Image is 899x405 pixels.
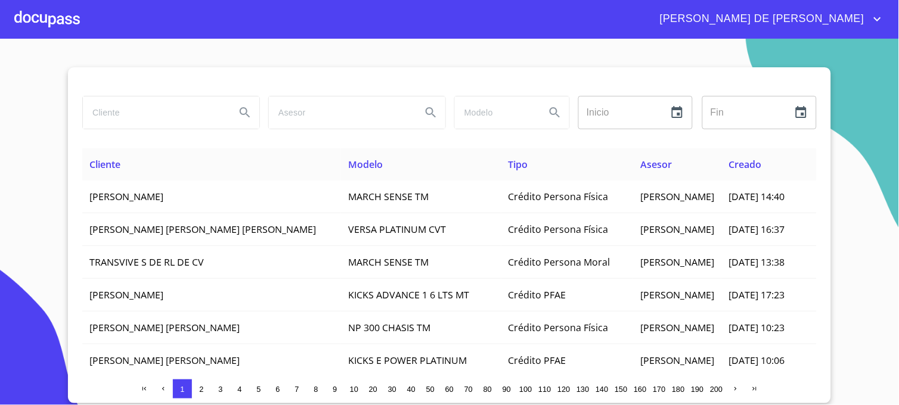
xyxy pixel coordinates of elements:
button: 10 [345,379,364,398]
span: 3 [218,385,222,394]
button: 120 [554,379,573,398]
span: [PERSON_NAME] [PERSON_NAME] [PERSON_NAME] [89,223,316,236]
span: [PERSON_NAME] [640,256,714,269]
span: 120 [557,385,570,394]
span: Tipo [509,158,528,171]
button: 40 [402,379,421,398]
span: 100 [519,385,532,394]
button: 100 [516,379,535,398]
span: MARCH SENSE TM [348,256,429,269]
span: Crédito Persona Moral [509,256,610,269]
span: Modelo [348,158,383,171]
button: 160 [631,379,650,398]
span: 2 [199,385,203,394]
span: [PERSON_NAME] DE [PERSON_NAME] [651,10,870,29]
span: 10 [350,385,358,394]
button: 1 [173,379,192,398]
span: 180 [672,385,684,394]
span: [PERSON_NAME] [PERSON_NAME] [89,321,240,334]
span: 9 [333,385,337,394]
span: 1 [180,385,184,394]
span: 140 [596,385,608,394]
span: 40 [407,385,416,394]
button: 130 [573,379,593,398]
span: Crédito Persona Física [509,223,609,236]
span: [PERSON_NAME] [640,190,714,203]
span: 150 [615,385,627,394]
span: [PERSON_NAME] [89,190,163,203]
span: 7 [294,385,299,394]
button: 8 [306,379,325,398]
button: 6 [268,379,287,398]
input: search [83,96,226,129]
span: [DATE] 17:23 [728,288,785,301]
button: 30 [383,379,402,398]
span: 30 [388,385,396,394]
span: [DATE] 13:38 [728,256,785,269]
span: 60 [445,385,454,394]
span: Crédito Persona Física [509,190,609,203]
button: 9 [325,379,345,398]
span: [PERSON_NAME] [PERSON_NAME] [89,354,240,367]
span: NP 300 CHASIS TM [348,321,430,334]
button: 140 [593,379,612,398]
button: 170 [650,379,669,398]
span: TRANSVIVE S DE RL DE CV [89,256,204,269]
span: 6 [275,385,280,394]
span: 20 [369,385,377,394]
span: 50 [426,385,435,394]
button: 2 [192,379,211,398]
button: 20 [364,379,383,398]
span: [PERSON_NAME] [640,288,714,301]
span: 80 [483,385,492,394]
button: Search [231,98,259,127]
span: 130 [576,385,589,394]
span: Crédito Persona Física [509,321,609,334]
button: account of current user [651,10,885,29]
span: [DATE] 16:37 [728,223,785,236]
button: 190 [688,379,707,398]
span: Cliente [89,158,120,171]
button: 90 [497,379,516,398]
input: search [455,96,536,129]
span: 90 [503,385,511,394]
button: 200 [707,379,726,398]
span: 110 [538,385,551,394]
span: VERSA PLATINUM CVT [348,223,446,236]
span: KICKS ADVANCE 1 6 LTS MT [348,288,469,301]
button: 110 [535,379,554,398]
span: 170 [653,385,665,394]
span: [DATE] 10:23 [728,321,785,334]
button: 80 [478,379,497,398]
input: search [269,96,412,129]
span: Creado [728,158,761,171]
span: 5 [256,385,261,394]
button: 60 [440,379,459,398]
span: 70 [464,385,473,394]
button: 5 [249,379,268,398]
button: 150 [612,379,631,398]
button: 50 [421,379,440,398]
button: 70 [459,379,478,398]
span: [PERSON_NAME] [640,354,714,367]
span: [DATE] 14:40 [728,190,785,203]
span: [PERSON_NAME] [89,288,163,301]
button: 4 [230,379,249,398]
span: [DATE] 10:06 [728,354,785,367]
button: Search [417,98,445,127]
button: 3 [211,379,230,398]
span: Asesor [640,158,672,171]
span: 8 [314,385,318,394]
button: 180 [669,379,688,398]
span: MARCH SENSE TM [348,190,429,203]
span: Crédito PFAE [509,288,566,301]
span: [PERSON_NAME] [640,223,714,236]
button: 7 [287,379,306,398]
span: 160 [634,385,646,394]
span: Crédito PFAE [509,354,566,367]
button: Search [541,98,569,127]
span: KICKS E POWER PLATINUM [348,354,467,367]
span: 200 [710,385,723,394]
span: [PERSON_NAME] [640,321,714,334]
span: 4 [237,385,241,394]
